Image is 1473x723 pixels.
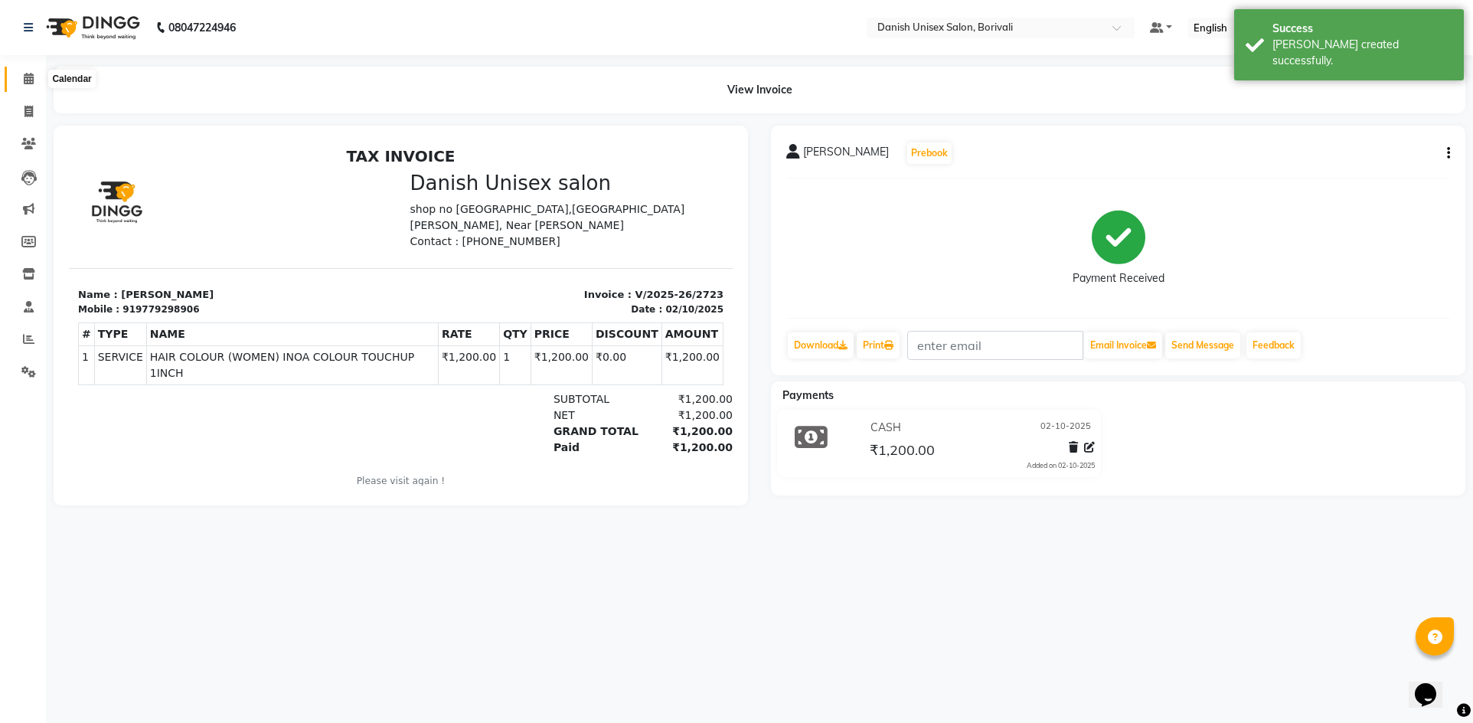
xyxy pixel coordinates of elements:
div: SUBTOTAL [475,250,570,267]
div: GRAND TOTAL [475,283,570,299]
td: 1 [431,204,462,244]
a: Feedback [1246,332,1301,358]
a: Print [857,332,900,358]
input: enter email [907,331,1083,360]
div: ₹1,200.00 [570,283,664,299]
th: TYPE [25,182,77,204]
div: NET [475,267,570,283]
p: Name : [PERSON_NAME] [9,146,323,162]
span: HAIR COLOUR (WOMEN) INOA COLOUR TOUCHUP 1INCH [81,208,366,240]
h2: TAX INVOICE [9,6,655,25]
span: 02-10-2025 [1040,420,1091,436]
td: 1 [10,204,26,244]
div: Added on 02-10-2025 [1027,460,1095,471]
div: 919779298906 [54,162,130,175]
div: Calendar [48,70,95,88]
div: View Invoice [54,67,1465,113]
th: AMOUNT [593,182,654,204]
div: ₹1,200.00 [570,299,664,315]
div: Payment Received [1073,270,1164,286]
th: # [10,182,26,204]
td: SERVICE [25,204,77,244]
h3: Danish Unisex salon [341,31,655,54]
th: NAME [77,182,369,204]
button: Email Invoice [1084,332,1162,358]
th: QTY [431,182,462,204]
span: [PERSON_NAME] [803,144,889,165]
iframe: chat widget [1409,662,1458,708]
th: RATE [369,182,430,204]
p: Please visit again ! [9,333,655,347]
span: ₹1,200.00 [870,441,935,463]
div: ₹1,200.00 [570,267,664,283]
td: ₹0.00 [524,204,593,244]
div: Date : [562,162,593,175]
th: PRICE [462,182,523,204]
span: CASH [870,420,901,436]
a: Download [788,332,854,358]
td: ₹1,200.00 [462,204,523,244]
span: Payments [782,388,834,402]
button: Send Message [1165,332,1240,358]
div: ₹1,200.00 [570,250,664,267]
b: 08047224946 [168,6,236,49]
div: Paid [475,299,570,315]
button: Prebook [907,142,952,164]
p: Invoice : V/2025-26/2723 [341,146,655,162]
div: Mobile : [9,162,51,175]
th: DISCOUNT [524,182,593,204]
p: Contact : [PHONE_NUMBER] [341,93,655,109]
p: shop no [GEOGRAPHIC_DATA],[GEOGRAPHIC_DATA][PERSON_NAME], Near [PERSON_NAME] [341,61,655,93]
td: ₹1,200.00 [593,204,654,244]
img: logo [39,6,144,49]
div: Success [1272,21,1452,37]
div: 02/10/2025 [596,162,655,175]
div: Bill created successfully. [1272,37,1452,69]
td: ₹1,200.00 [369,204,430,244]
